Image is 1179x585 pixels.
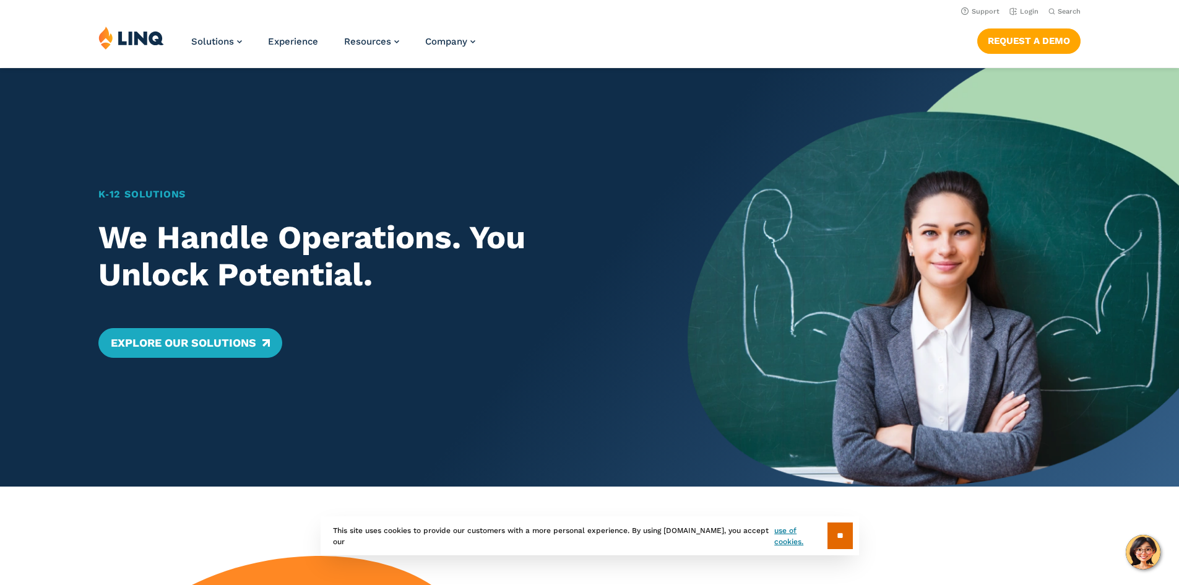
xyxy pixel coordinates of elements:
[977,26,1081,53] nav: Button Navigation
[191,26,475,67] nav: Primary Navigation
[344,36,399,47] a: Resources
[191,36,234,47] span: Solutions
[268,36,318,47] a: Experience
[98,187,640,202] h1: K‑12 Solutions
[191,36,242,47] a: Solutions
[1058,7,1081,15] span: Search
[98,219,640,293] h2: We Handle Operations. You Unlock Potential.
[688,68,1179,487] img: Home Banner
[977,28,1081,53] a: Request a Demo
[774,525,827,547] a: use of cookies.
[1126,535,1160,570] button: Hello, have a question? Let’s chat.
[961,7,1000,15] a: Support
[425,36,467,47] span: Company
[98,26,164,50] img: LINQ | K‑12 Software
[425,36,475,47] a: Company
[1009,7,1039,15] a: Login
[98,328,282,358] a: Explore Our Solutions
[321,516,859,555] div: This site uses cookies to provide our customers with a more personal experience. By using [DOMAIN...
[344,36,391,47] span: Resources
[1048,7,1081,16] button: Open Search Bar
